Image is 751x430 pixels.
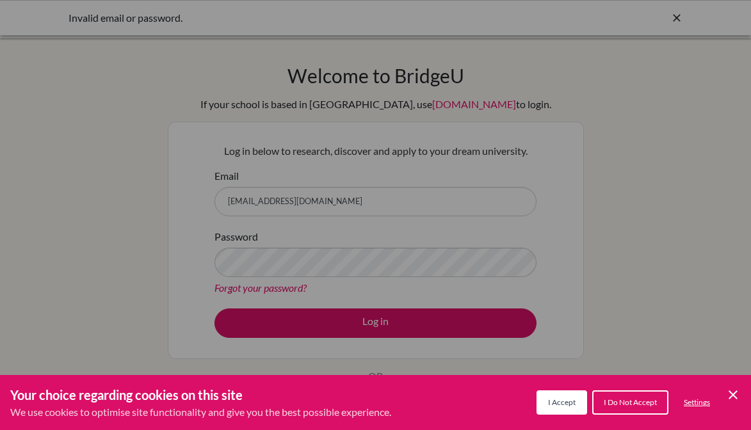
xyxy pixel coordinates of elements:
button: I Accept [537,390,587,415]
p: We use cookies to optimise site functionality and give you the best possible experience. [10,404,391,420]
span: I Accept [548,397,576,407]
button: I Do Not Accept [592,390,668,415]
span: Settings [684,397,710,407]
button: Settings [674,392,720,413]
button: Save and close [725,387,741,402]
h3: Your choice regarding cookies on this site [10,385,391,404]
span: I Do Not Accept [604,397,657,407]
